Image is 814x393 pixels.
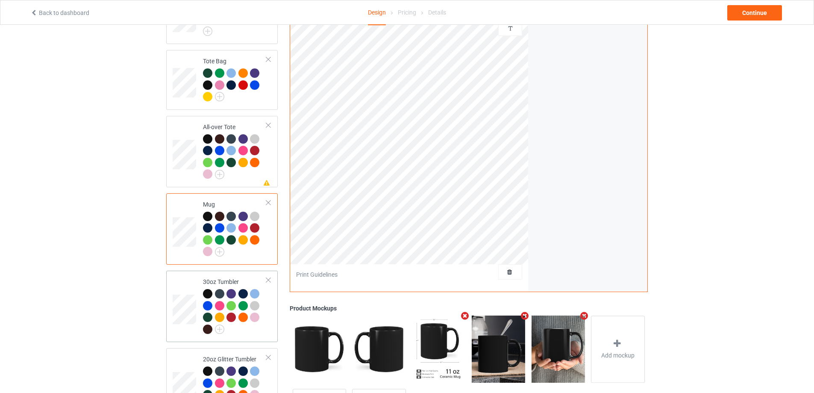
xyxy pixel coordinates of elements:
img: svg+xml;base64,PD94bWwgdmVyc2lvbj0iMS4wIiBlbmNvZGluZz0iVVRGLTgiPz4KPHN2ZyB3aWR0aD0iMjJweCIgaGVpZ2... [215,170,224,179]
div: Mug [166,193,278,265]
i: Remove mockup [579,312,590,321]
div: Design [368,0,386,25]
img: svg+xml;base64,PD94bWwgdmVyc2lvbj0iMS4wIiBlbmNvZGluZz0iVVRGLTgiPz4KPHN2ZyB3aWR0aD0iMjJweCIgaGVpZ2... [203,27,212,36]
img: svg+xml;base64,PD94bWwgdmVyc2lvbj0iMS4wIiBlbmNvZGluZz0iVVRGLTgiPz4KPHN2ZyB3aWR0aD0iMjJweCIgaGVpZ2... [215,92,224,101]
div: 30oz Tumbler [203,278,267,333]
div: All-over Tote [203,123,267,178]
div: Details [428,0,446,24]
div: Product Mockups [290,304,648,313]
i: Remove mockup [519,312,530,321]
div: Mug [203,200,267,256]
div: Tote Bag [166,50,278,110]
div: All-over Tote [166,116,278,187]
div: 30oz Tumbler [166,271,278,342]
div: Tote Bag [203,57,267,101]
div: Continue [727,5,782,21]
div: Add mockup [591,316,645,383]
img: svg%3E%0A [506,24,514,33]
div: Pricing [398,0,416,24]
img: regular.jpg [412,316,465,383]
div: Print Guidelines [296,271,338,279]
img: regular.jpg [293,316,346,383]
img: regular.jpg [472,316,525,383]
a: Back to dashboard [30,9,89,16]
img: svg+xml;base64,PD94bWwgdmVyc2lvbj0iMS4wIiBlbmNvZGluZz0iVVRGLTgiPz4KPHN2ZyB3aWR0aD0iMjJweCIgaGVpZ2... [215,247,224,257]
i: Remove mockup [460,312,470,321]
span: Add mockup [601,352,635,360]
img: svg+xml;base64,PD94bWwgdmVyc2lvbj0iMS4wIiBlbmNvZGluZz0iVVRGLTgiPz4KPHN2ZyB3aWR0aD0iMjJweCIgaGVpZ2... [215,325,224,334]
img: regular.jpg [352,316,406,383]
img: regular.jpg [532,316,585,383]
